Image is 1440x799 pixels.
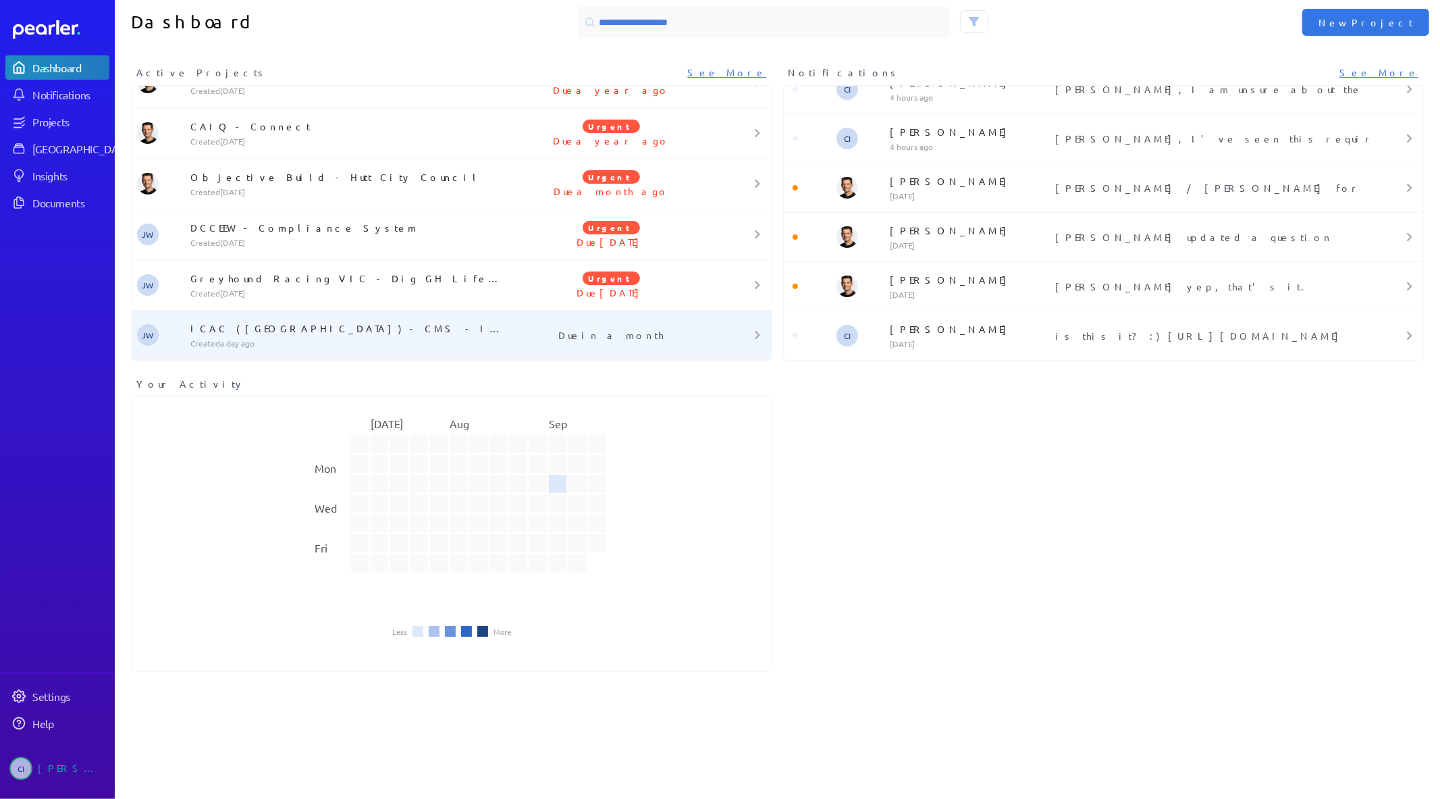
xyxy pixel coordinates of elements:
[32,88,108,101] div: Notifications
[38,757,105,780] div: [PERSON_NAME]
[32,717,108,730] div: Help
[688,66,767,80] a: See More
[315,461,336,475] text: Mon
[392,627,407,636] li: Less
[137,324,159,346] span: Jeremy Williams
[190,85,505,96] p: Created [DATE]
[190,272,505,285] p: Greyhound Racing VIC - Dig GH Lifecyle Tracking
[32,115,108,128] div: Projects
[890,125,1050,138] p: [PERSON_NAME]
[1318,16,1413,29] span: New Project
[9,757,32,780] span: Carolina Irigoyen
[5,55,109,80] a: Dashboard
[371,417,403,430] text: [DATE]
[32,169,108,182] div: Insights
[32,690,108,703] div: Settings
[5,711,109,736] a: Help
[836,276,858,297] img: James Layton
[1055,82,1364,96] p: [PERSON_NAME], I am unsure about the mention of "based on predefined business rules*" - just want...
[131,6,446,38] h1: Dashboard
[190,288,505,299] p: Created [DATE]
[32,61,108,74] div: Dashboard
[505,286,718,299] p: Due [DATE]
[190,321,505,335] p: ICAC ([GEOGRAPHIC_DATA]) - CMS - Invitation to Supply
[5,82,109,107] a: Notifications
[190,338,505,349] p: Created a day ago
[836,78,858,100] span: Carolina Irigoyen
[583,272,640,285] span: Urgent
[1339,66,1418,80] a: See More
[789,66,901,80] span: Notifications
[890,338,1050,349] p: [DATE]
[494,627,511,636] li: More
[136,377,245,391] span: Your Activity
[32,196,108,209] div: Documents
[505,83,718,97] p: Due a year ago
[836,325,858,346] span: Carolina Irigoyen
[890,289,1050,300] p: [DATE]
[190,170,505,184] p: Objective Build - Hutt City Council
[5,136,109,161] a: [GEOGRAPHIC_DATA]
[32,142,133,155] div: [GEOGRAPHIC_DATA]
[137,122,159,144] img: James Layton
[890,174,1050,188] p: [PERSON_NAME]
[315,501,337,515] text: Wed
[190,237,505,248] p: Created [DATE]
[315,541,327,555] text: Fri
[890,240,1050,251] p: [DATE]
[505,328,718,342] p: Due in a month
[890,224,1050,237] p: [PERSON_NAME]
[450,417,469,430] text: Aug
[890,190,1050,201] p: [DATE]
[1302,9,1429,36] button: New Project
[5,163,109,188] a: Insights
[137,274,159,296] span: Jeremy Williams
[505,235,718,249] p: Due [DATE]
[890,322,1050,336] p: [PERSON_NAME]
[5,684,109,708] a: Settings
[137,173,159,195] img: James Layton
[1055,329,1364,342] p: is this it? :) [URL][DOMAIN_NAME]
[1055,230,1364,244] p: [PERSON_NAME] updated a question
[190,136,505,147] p: Created [DATE]
[890,273,1050,286] p: [PERSON_NAME]
[190,186,505,197] p: Created [DATE]
[5,109,109,134] a: Projects
[5,190,109,215] a: Documents
[890,141,1050,152] p: 4 hours ago
[836,177,858,199] img: James Layton
[583,120,640,133] span: Urgent
[137,224,159,245] span: Jeremy Williams
[505,184,718,198] p: Due a month ago
[836,226,858,248] img: James Layton
[583,170,640,184] span: Urgent
[190,120,505,133] p: CAIQ - Connect
[1055,280,1364,293] p: [PERSON_NAME] yep, that's it.
[136,66,267,80] span: Active Projects
[1055,181,1364,195] p: [PERSON_NAME] / [PERSON_NAME] for review. NB. we don't do ISO 22301 which is for business continu...
[190,221,505,234] p: DCCEEW - Compliance System
[5,752,109,785] a: CI[PERSON_NAME]
[890,92,1050,103] p: 4 hours ago
[836,128,858,149] span: Carolina Irigoyen
[505,134,718,147] p: Due a year ago
[13,20,109,39] a: Dashboard
[549,417,567,430] text: Sep
[1055,132,1364,145] p: [PERSON_NAME], I've seen this requirement before, but I have not seen specifically the mention of...
[583,221,640,234] span: Urgent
